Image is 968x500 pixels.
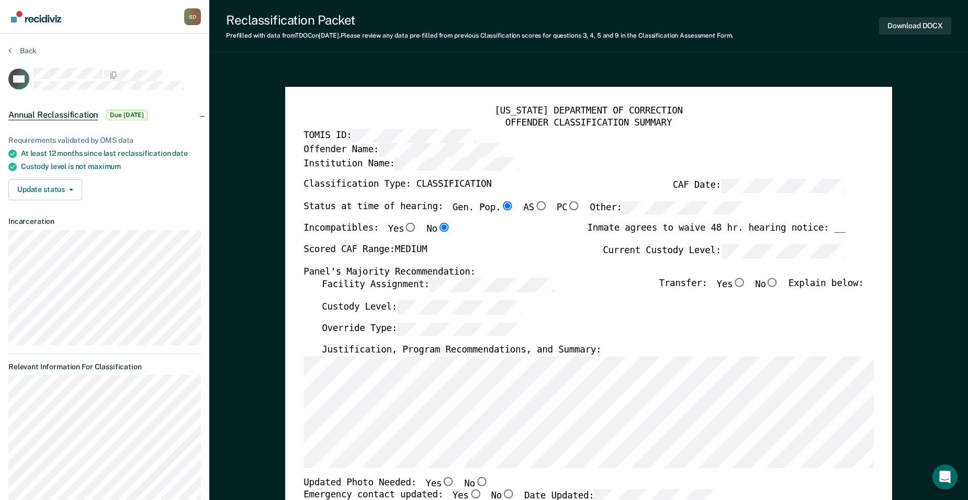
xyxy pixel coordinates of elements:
[11,11,61,22] img: Recidiviz
[932,464,958,490] div: Open Intercom Messenger
[502,490,515,499] input: No
[21,149,201,158] div: At least 12 months since last reclassification
[303,105,874,117] div: [US_STATE] DEPARTMENT OF CORRECTION
[673,179,846,193] label: CAF Date:
[303,266,845,278] div: Panel's Majority Recommendation:
[426,223,451,236] label: No
[303,223,451,244] div: Incompatibles:
[88,162,121,171] span: maximum
[437,223,451,233] input: No
[8,46,37,55] button: Back
[659,278,863,300] div: Transfer: Explain below:
[8,179,82,200] button: Update status
[442,477,455,486] input: Yes
[303,143,503,157] label: Offender Name:
[567,201,580,210] input: PC
[534,201,547,210] input: AS
[587,223,845,244] div: Inmate agrees to waive 48 hr. hearing notice: __
[453,201,514,215] label: Gen. Pop.
[8,136,201,145] div: Requirements validated by OMS data
[379,143,503,157] input: Offender Name:
[397,300,521,314] input: Custody Level:
[21,162,201,171] div: Custody level is not
[557,201,581,215] label: PC
[523,201,547,215] label: AS
[766,278,779,288] input: No
[464,477,488,490] label: No
[322,278,554,292] label: Facility Assignment:
[303,244,427,258] label: Scored CAF Range: MEDIUM
[303,157,519,171] label: Institution Name:
[184,8,201,25] div: S D
[303,201,746,223] div: Status at time of hearing:
[303,179,491,193] label: Classification Type: CLASSIFICATION
[395,157,519,171] input: Institution Name:
[716,278,746,292] label: Yes
[721,244,845,258] input: Current Custody Level:
[469,490,482,499] input: Yes
[8,362,201,371] dt: Relevant Information For Classification
[397,322,521,336] input: Override Type:
[603,244,845,258] label: Current Custody Level:
[388,223,418,236] label: Yes
[8,217,201,226] dt: Incarceration
[475,477,488,486] input: No
[226,32,733,39] div: Prefilled with data from TDOC on [DATE] . Please review any data pre-filled from previous Classif...
[879,17,951,35] button: Download DOCX
[322,344,601,356] label: Justification, Program Recommendations, and Summary:
[721,179,845,193] input: CAF Date:
[226,13,733,28] div: Reclassification Packet
[755,278,779,292] label: No
[404,223,417,233] input: Yes
[622,201,746,215] input: Other:
[322,322,521,336] label: Override Type:
[8,110,98,120] span: Annual Reclassification
[352,129,476,143] input: TOMIS ID:
[430,278,554,292] input: Facility Assignment:
[303,117,874,129] div: OFFENDER CLASSIFICATION SUMMARY
[425,477,455,490] label: Yes
[303,477,488,490] div: Updated Photo Needed:
[303,129,476,143] label: TOMIS ID:
[733,278,746,288] input: Yes
[501,201,514,210] input: Gen. Pop.
[106,110,148,120] span: Due [DATE]
[184,8,201,25] button: Profile dropdown button
[590,201,746,215] label: Other:
[172,149,187,157] span: date
[322,300,521,314] label: Custody Level:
